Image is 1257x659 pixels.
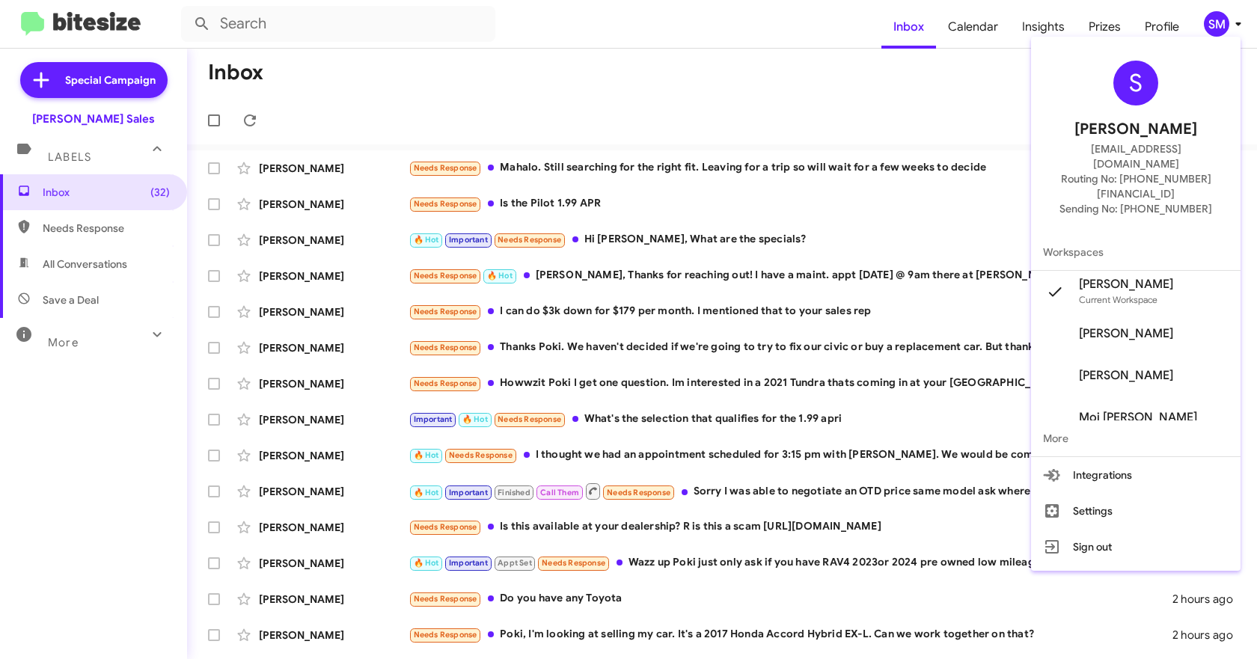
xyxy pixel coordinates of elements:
span: Routing No: [PHONE_NUMBER][FINANCIAL_ID] [1049,171,1223,201]
span: Moi [PERSON_NAME] [1079,410,1197,425]
span: [PERSON_NAME] [1079,277,1173,292]
button: Settings [1031,493,1241,529]
button: Sign out [1031,529,1241,565]
span: [PERSON_NAME] [1079,368,1173,383]
span: Workspaces [1031,234,1241,270]
div: S [1113,61,1158,105]
span: Current Workspace [1079,294,1157,305]
span: [PERSON_NAME] [1079,326,1173,341]
span: [PERSON_NAME] [1074,117,1197,141]
button: Integrations [1031,457,1241,493]
span: [EMAIL_ADDRESS][DOMAIN_NAME] [1049,141,1223,171]
span: Sending No: [PHONE_NUMBER] [1059,201,1212,216]
span: More [1031,420,1241,456]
